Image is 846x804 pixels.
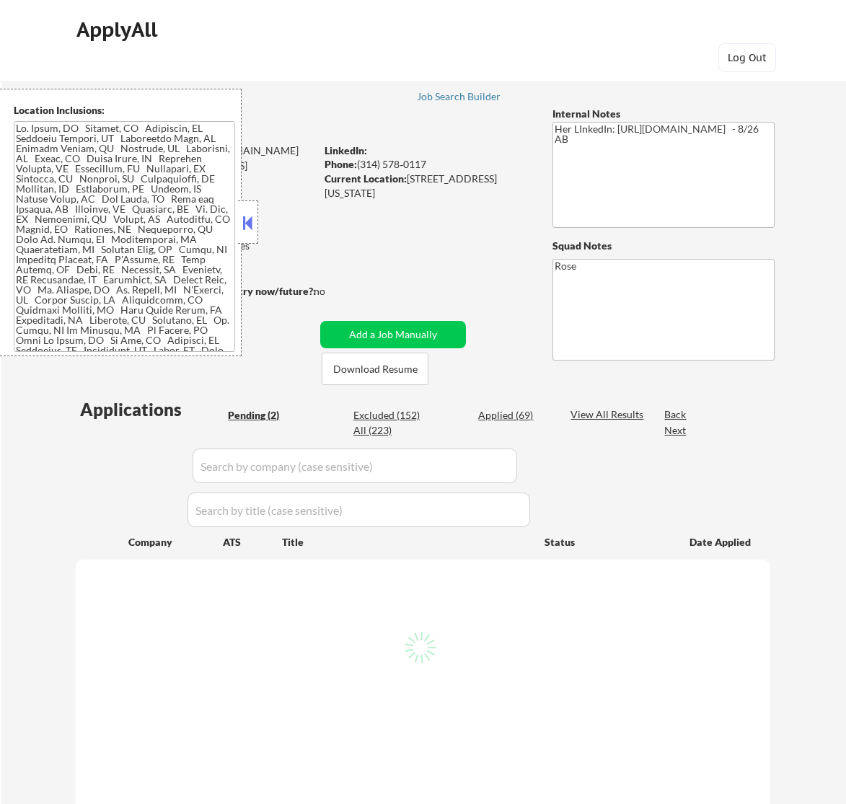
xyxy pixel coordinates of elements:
div: Back [664,407,687,422]
div: Pending (2) [228,408,300,423]
a: Job Search Builder [417,91,501,105]
div: Job Search Builder [417,92,501,102]
input: Search by title (case sensitive) [188,492,530,527]
strong: Phone: [325,158,357,170]
div: no [314,284,355,299]
div: Date Applied [689,535,753,549]
div: Title [282,535,531,549]
div: Internal Notes [552,107,775,121]
strong: Current Location: [325,172,407,185]
button: Add a Job Manually [320,321,466,348]
div: Squad Notes [552,239,775,253]
div: Next [664,423,687,438]
div: Company [128,535,223,549]
div: (314) 578‑0117 [325,157,529,172]
div: Location Inclusions: [14,103,236,118]
div: All (223) [353,423,426,438]
button: Download Resume [322,353,428,385]
div: Applied (69) [478,408,550,423]
button: Log Out [718,43,776,72]
input: Search by company (case sensitive) [193,449,517,483]
div: ApplyAll [76,17,162,42]
div: ATS [223,535,282,549]
div: [STREET_ADDRESS][US_STATE] [325,172,529,200]
div: Excluded (152) [353,408,426,423]
div: View All Results [570,407,648,422]
div: Status [545,529,669,555]
div: Applications [80,401,223,418]
strong: LinkedIn: [325,144,367,156]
